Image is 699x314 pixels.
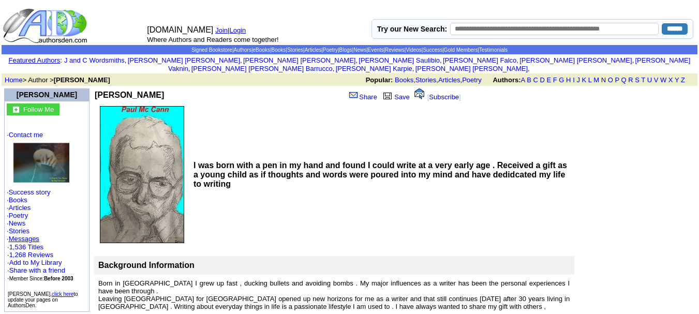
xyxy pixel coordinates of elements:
[521,76,525,84] a: A
[553,76,557,84] a: F
[7,235,39,243] font: ·
[9,188,51,196] a: Success story
[230,26,246,34] a: Login
[641,76,645,84] a: T
[654,76,659,84] a: V
[98,279,570,310] font: Born in [GEOGRAPHIC_DATA] I grew up fast , ducking bullets and avoiding bombs . My major influenc...
[64,56,125,64] a: J and C Wordsmiths
[479,47,508,53] a: Testimonials
[382,91,393,99] img: library.gif
[668,76,673,84] a: X
[540,76,544,84] a: D
[415,65,528,72] a: [PERSON_NAME] [PERSON_NAME]
[566,76,571,84] a: H
[5,76,110,84] font: > Author >
[414,66,415,72] font: i
[147,36,278,43] font: Where Authors and Readers come together!
[493,76,520,84] b: Authors:
[9,276,73,281] font: Member Since:
[147,25,213,34] font: [DOMAIN_NAME]
[64,56,690,72] font: , , , , , , , , , ,
[442,58,443,64] font: i
[242,58,243,64] font: i
[533,76,538,84] a: C
[23,104,54,113] a: Follow Me
[366,76,393,84] b: Popular:
[9,212,28,219] a: Poetry
[9,219,26,227] a: News
[9,259,62,266] a: Add to My Library
[358,58,359,64] font: i
[582,76,587,84] a: K
[9,243,44,251] a: 1,536 Titles
[228,26,249,34] font: |
[635,76,639,84] a: S
[615,76,619,84] a: P
[377,25,447,33] label: Try our New Search:
[349,91,358,99] img: share_page.gif
[100,106,184,243] img: 7865.jpg
[128,56,240,64] a: [PERSON_NAME] [PERSON_NAME]
[366,76,694,84] font: , , ,
[95,91,164,99] b: [PERSON_NAME]
[647,76,652,84] a: U
[406,47,421,53] a: Videos
[621,76,626,84] a: Q
[519,56,632,64] a: [PERSON_NAME] [PERSON_NAME]
[462,76,482,84] a: Poetry
[9,251,53,259] a: 1,268 Reviews
[190,66,191,72] font: i
[191,47,508,53] span: | | | | | | | | | | | | | |
[12,142,69,183] img: 80375.jpg
[7,131,87,282] font: · · · · · · ·
[593,76,599,84] a: M
[194,161,567,188] b: I was born with a pen in my hand and found I could write at a very early age . Received a gift as...
[634,58,635,64] font: i
[601,76,606,84] a: N
[9,204,31,212] a: Articles
[546,76,551,84] a: E
[414,88,424,99] img: alert.gif
[253,47,270,53] a: eBooks
[98,261,195,270] b: Background Information
[243,56,355,64] a: [PERSON_NAME] [PERSON_NAME]
[305,47,322,53] a: Articles
[438,76,460,84] a: Articles
[9,266,65,274] a: Share with a friend
[530,66,531,72] font: i
[215,26,228,34] a: Join
[9,227,29,235] a: Stories
[9,56,62,64] font: :
[323,47,338,53] a: Poetry
[272,47,286,53] a: Books
[7,259,65,282] font: · · ·
[395,76,413,84] a: Books
[588,76,592,84] a: L
[415,76,436,84] a: Stories
[3,8,90,44] img: logo_ad.gif
[576,76,580,84] a: J
[9,235,39,243] a: Messages
[287,47,303,53] a: Stories
[359,56,440,64] a: [PERSON_NAME] Saulibio
[423,47,442,53] a: Success
[444,47,478,53] a: Gold Members
[8,291,78,308] font: [PERSON_NAME], to update your pages on AuthorsDen.
[54,76,110,84] b: [PERSON_NAME]
[168,56,690,72] a: [PERSON_NAME] Vaknin
[9,131,43,139] a: Contact me
[353,47,366,53] a: News
[17,91,77,99] a: [PERSON_NAME]
[681,76,685,84] a: Z
[334,66,335,72] font: i
[23,106,54,113] font: Follow Me
[385,47,405,53] a: Reviews
[5,76,23,84] a: Home
[608,76,613,84] a: O
[13,107,19,113] img: gc.jpg
[191,65,333,72] a: [PERSON_NAME] [PERSON_NAME] Barrucco
[443,56,516,64] a: [PERSON_NAME] Falco
[381,93,410,101] a: Save
[336,65,412,72] a: [PERSON_NAME] Karpie
[233,47,251,53] a: Authors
